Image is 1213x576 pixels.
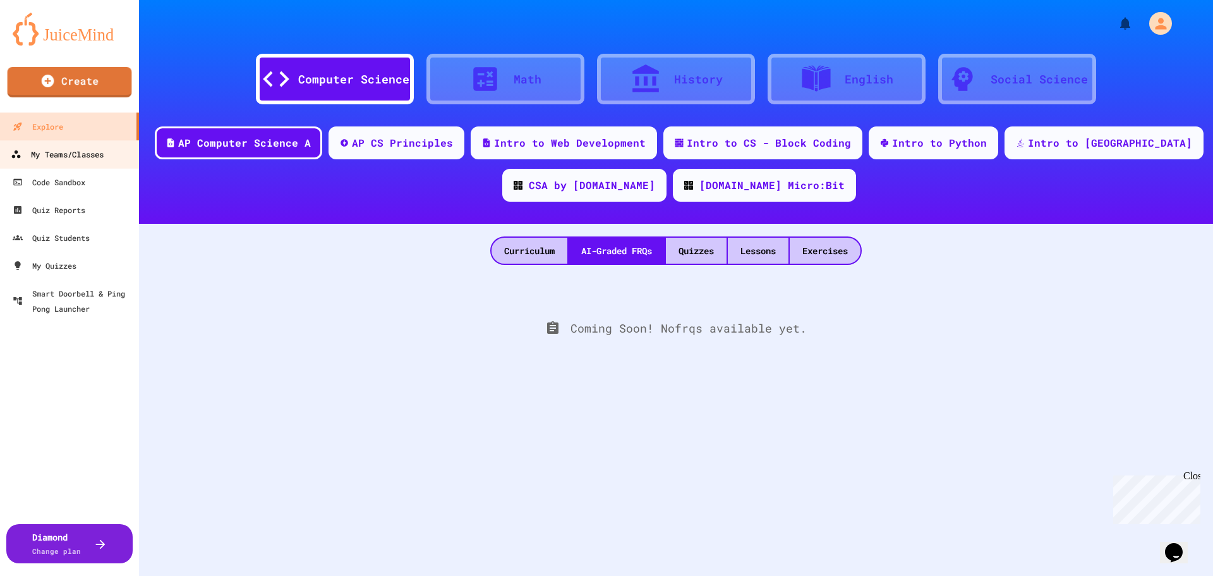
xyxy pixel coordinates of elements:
[1160,525,1200,563] iframe: chat widget
[178,135,311,150] div: AP Computer Science A
[8,67,132,97] a: Create
[352,135,453,150] div: AP CS Principles
[845,71,893,88] div: English
[6,524,133,563] button: DiamondChange plan
[13,119,63,134] div: Explore
[5,5,87,80] div: Chat with us now!Close
[892,135,987,150] div: Intro to Python
[514,71,541,88] div: Math
[13,175,85,190] div: Code Sandbox
[1028,135,1192,150] div: Intro to [GEOGRAPHIC_DATA]
[790,238,860,264] div: Exercises
[569,238,665,264] div: AI-Graded FRQs
[699,178,845,193] div: [DOMAIN_NAME] Micro:Bit
[991,71,1088,88] div: Social Science
[666,238,727,264] div: Quizzes
[674,71,723,88] div: History
[298,71,409,88] div: Computer Science
[684,181,693,190] img: CODE_logo_RGB.png
[492,238,567,264] div: Curriculum
[514,181,522,190] img: CODE_logo_RGB.png
[570,320,807,337] span: Coming Soon! No frq s available yet.
[529,178,655,193] div: CSA by [DOMAIN_NAME]
[13,13,126,46] img: logo-orange.svg
[494,135,646,150] div: Intro to Web Development
[13,202,85,218] div: Quiz Reports
[32,530,81,557] div: Diamond
[11,147,104,162] div: My Teams/Classes
[687,135,851,150] div: Intro to CS - Block Coding
[13,258,76,273] div: My Quizzes
[13,286,134,316] div: Smart Doorbell & Ping Pong Launcher
[13,230,90,245] div: Quiz Students
[1108,470,1200,524] iframe: chat widget
[1136,9,1175,38] div: My Account
[1094,13,1136,34] div: My Notifications
[32,546,81,556] span: Change plan
[728,238,788,264] div: Lessons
